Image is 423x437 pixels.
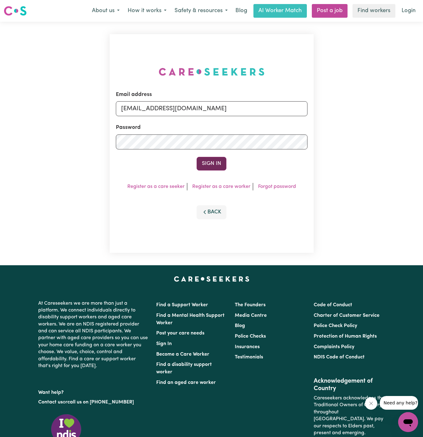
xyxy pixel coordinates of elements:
[314,344,354,349] a: Complaints Policy
[192,184,250,189] a: Register as a care worker
[258,184,296,189] a: Forgot password
[398,412,418,432] iframe: Button to launch messaging window
[314,355,365,360] a: NDIS Code of Conduct
[38,298,149,372] p: At Careseekers we are more than just a platform. We connect individuals directly to disability su...
[156,313,225,325] a: Find a Mental Health Support Worker
[314,334,377,339] a: Protection of Human Rights
[67,400,134,405] a: call us on [PHONE_NUMBER]
[253,4,307,18] a: AI Worker Match
[314,377,385,392] h2: Acknowledgement of Country
[124,4,171,17] button: How it works
[314,313,380,318] a: Charter of Customer Service
[88,4,124,17] button: About us
[156,331,204,336] a: Post your care needs
[171,4,232,17] button: Safety & resources
[235,313,267,318] a: Media Centre
[156,303,208,307] a: Find a Support Worker
[4,5,27,16] img: Careseekers logo
[156,341,172,346] a: Sign In
[156,362,212,375] a: Find a disability support worker
[197,157,226,171] button: Sign In
[314,303,352,307] a: Code of Conduct
[127,184,184,189] a: Register as a care seeker
[398,4,419,18] a: Login
[116,124,141,132] label: Password
[116,91,152,99] label: Email address
[174,276,249,281] a: Careseekers home page
[312,4,348,18] a: Post a job
[232,4,251,18] a: Blog
[235,355,263,360] a: Testimonials
[235,344,260,349] a: Insurances
[38,400,63,405] a: Contact us
[38,396,149,408] p: or
[235,323,245,328] a: Blog
[314,323,357,328] a: Police Check Policy
[235,334,266,339] a: Police Checks
[235,303,266,307] a: The Founders
[38,387,149,396] p: Want help?
[4,4,27,18] a: Careseekers logo
[116,101,307,116] input: Email address
[380,396,418,410] iframe: Message from company
[353,4,395,18] a: Find workers
[365,397,377,410] iframe: Close message
[156,380,216,385] a: Find an aged care worker
[197,205,226,219] button: Back
[156,352,209,357] a: Become a Care Worker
